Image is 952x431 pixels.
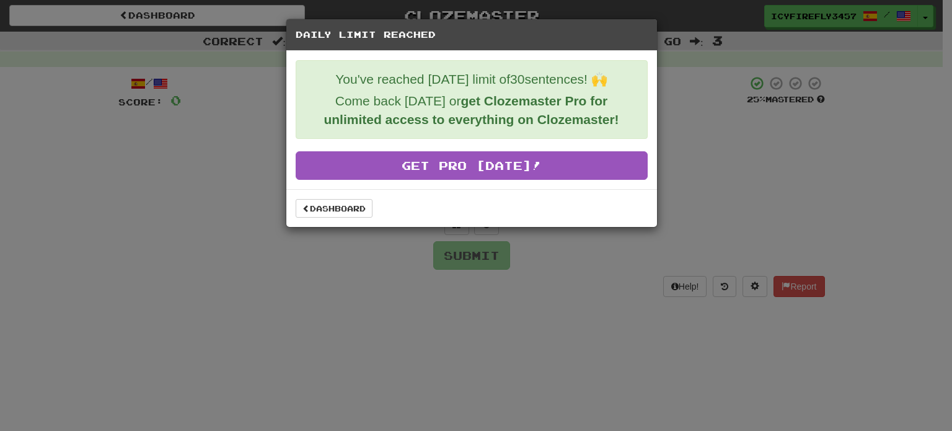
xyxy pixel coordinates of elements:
a: Get Pro [DATE]! [296,151,648,180]
strong: get Clozemaster Pro for unlimited access to everything on Clozemaster! [324,94,619,127]
a: Dashboard [296,199,372,218]
h5: Daily Limit Reached [296,29,648,41]
p: You've reached [DATE] limit of 30 sentences! 🙌 [306,70,638,89]
p: Come back [DATE] or [306,92,638,129]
